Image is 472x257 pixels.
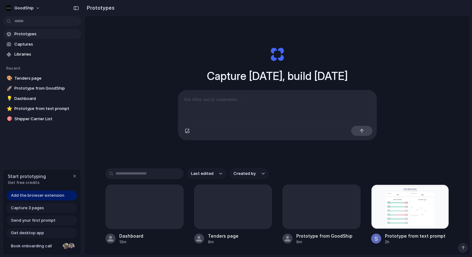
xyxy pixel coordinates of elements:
span: Get free credits [8,180,46,186]
button: GoodShip [3,3,43,13]
a: Add the browser extension [7,190,77,200]
a: Captures [3,40,81,49]
div: Prototype from GoodShip [296,233,352,239]
div: 9m [296,239,352,245]
span: Last edited [191,171,214,177]
div: 2h [385,239,445,245]
a: Dashboard13m [106,185,184,245]
span: Shipper Carrier List [14,116,79,122]
span: Captures [14,41,79,47]
span: Dashboard [14,96,79,102]
span: Created by [234,171,256,177]
button: 🎨 [6,75,12,82]
button: 🎯 [6,116,12,122]
span: Recent [6,66,21,71]
div: Dashboard [119,233,143,239]
span: Add the browser extension [11,192,64,199]
span: Libraries [14,51,79,57]
span: Capture 3 pages [11,205,44,211]
a: ⭐Prototype from text prompt [3,104,81,113]
div: 🎯 [7,115,11,122]
div: 🚀 [7,85,11,92]
div: Prototype from text prompt [385,233,445,239]
button: ⭐ [6,106,12,112]
div: Tenders page [208,233,238,239]
span: Prototype from GoodShip [14,85,79,91]
button: Last edited [187,168,226,179]
h1: Capture [DATE], build [DATE] [207,68,348,84]
div: 💡 [7,95,11,102]
a: Prototype from GoodShip9m [283,185,361,245]
h2: Prototypes [84,4,115,12]
span: Book onboarding call [11,243,60,249]
button: 🚀 [6,85,12,91]
span: Send your first prompt [11,217,56,224]
div: Nicole Kubica [62,242,70,250]
a: 🚀Prototype from GoodShip [3,84,81,93]
a: 💡Dashboard [3,94,81,103]
a: 🎯Shipper Carrier List [3,114,81,124]
button: Created by [230,168,268,179]
span: Get desktop app [11,230,44,236]
div: Christian Iacullo [68,242,75,250]
div: 9m [208,239,238,245]
a: Prototypes [3,29,81,39]
div: ⭐ [7,105,11,112]
span: GoodShip [14,5,34,11]
div: 13m [119,239,143,245]
span: Start prototyping [8,173,46,180]
a: Book onboarding call [7,241,77,251]
a: 🎨Tenders page [3,74,81,83]
a: Prototype from text promptPrototype from text prompt2h [371,185,449,245]
span: Tenders page [14,75,79,82]
a: Tenders page9m [194,185,272,245]
span: Prototype from text prompt [14,106,79,112]
button: 💡 [6,96,12,102]
a: Get desktop app [7,228,77,238]
span: Prototypes [14,31,79,37]
div: 🎨 [7,75,11,82]
a: Libraries [3,50,81,59]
